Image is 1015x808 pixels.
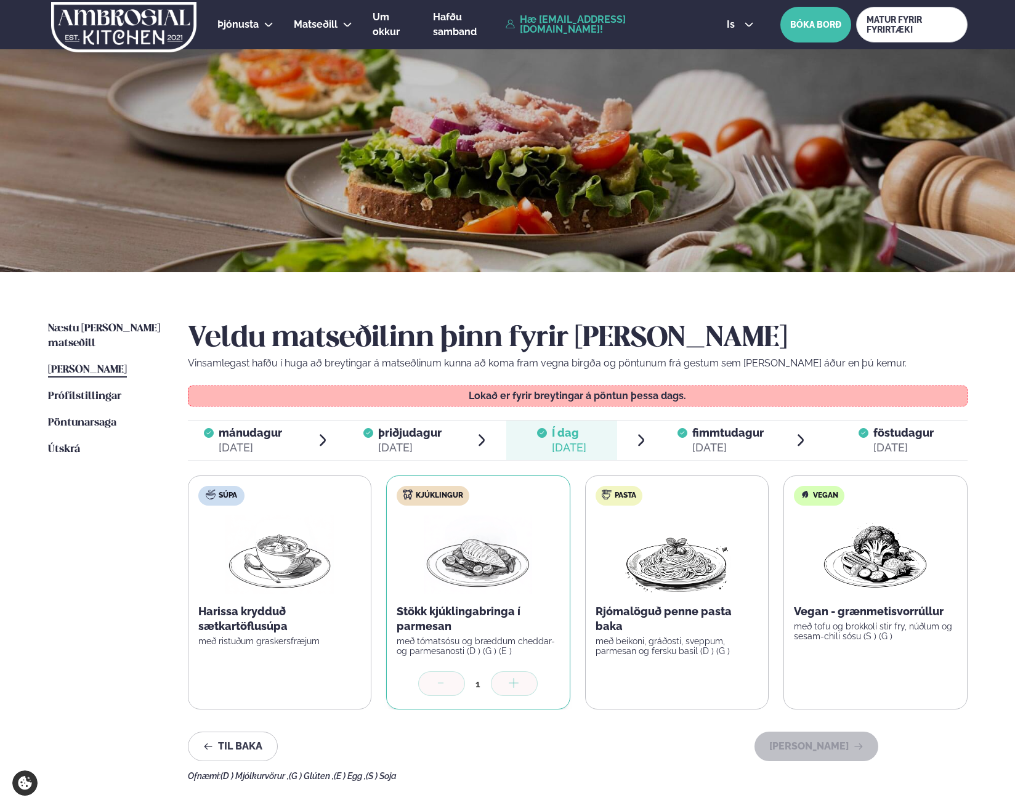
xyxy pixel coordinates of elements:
[219,440,282,455] div: [DATE]
[48,391,121,402] span: Prófílstillingar
[12,770,38,796] a: Cookie settings
[48,442,80,457] a: Útskrá
[188,771,968,781] div: Ofnæmi:
[219,491,237,501] span: Súpa
[48,389,121,404] a: Prófílstillingar
[416,491,463,501] span: Kjúklingur
[48,363,127,378] a: [PERSON_NAME]
[373,10,413,39] a: Um okkur
[48,321,163,351] a: Næstu [PERSON_NAME] matseðill
[48,323,160,349] span: Næstu [PERSON_NAME] matseðill
[48,416,116,430] a: Pöntunarsaga
[188,356,968,371] p: Vinsamlegast hafðu í huga að breytingar á matseðlinum kunna að koma fram vegna birgða og pöntunum...
[424,515,532,594] img: Chicken-breast.png
[206,490,216,499] img: soup.svg
[378,426,442,439] span: þriðjudagur
[217,18,259,30] span: Þjónusta
[596,604,759,634] p: Rjómalöguð penne pasta baka
[465,677,491,691] div: 1
[692,426,764,439] span: fimmtudagur
[433,10,499,39] a: Hafðu samband
[334,771,366,781] span: (E ) Egg ,
[873,440,934,455] div: [DATE]
[198,604,362,634] p: Harissa krydduð sætkartöflusúpa
[794,621,957,641] p: með tofu og brokkolí stir fry, núðlum og sesam-chili sósu (S ) (G )
[294,18,338,30] span: Matseðill
[188,732,278,761] button: Til baka
[51,2,198,52] img: logo
[366,771,397,781] span: (S ) Soja
[217,17,259,32] a: Þjónusta
[813,491,838,501] span: Vegan
[188,321,968,356] h2: Veldu matseðilinn þinn fyrir [PERSON_NAME]
[198,636,362,646] p: með ristuðum graskersfræjum
[602,490,612,499] img: pasta.svg
[552,440,586,455] div: [DATE]
[794,604,957,619] p: Vegan - grænmetisvorrúllur
[294,17,338,32] a: Matseðill
[692,440,764,455] div: [DATE]
[373,11,400,38] span: Um okkur
[397,604,560,634] p: Stökk kjúklingabringa í parmesan
[717,20,763,30] button: is
[821,515,929,594] img: Vegan.png
[397,636,560,656] p: með tómatsósu og bræddum cheddar- og parmesanosti (D ) (G ) (E )
[596,636,759,656] p: með beikoni, gráðosti, sveppum, parmesan og fersku basil (D ) (G )
[48,444,80,454] span: Útskrá
[200,391,955,401] p: Lokað er fyrir breytingar á pöntun þessa dags.
[754,732,878,761] button: [PERSON_NAME]
[552,426,586,440] span: Í dag
[856,7,968,42] a: MATUR FYRIR FYRIRTÆKI
[506,15,699,34] a: Hæ [EMAIL_ADDRESS][DOMAIN_NAME]!
[378,440,442,455] div: [DATE]
[780,7,851,42] button: BÓKA BORÐ
[873,426,934,439] span: föstudagur
[433,11,477,38] span: Hafðu samband
[289,771,334,781] span: (G ) Glúten ,
[48,365,127,375] span: [PERSON_NAME]
[800,490,810,499] img: Vegan.svg
[48,418,116,428] span: Pöntunarsaga
[225,515,334,594] img: Soup.png
[623,515,731,594] img: Spagetti.png
[219,426,282,439] span: mánudagur
[403,490,413,499] img: chicken.svg
[220,771,289,781] span: (D ) Mjólkurvörur ,
[727,20,738,30] span: is
[615,491,636,501] span: Pasta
